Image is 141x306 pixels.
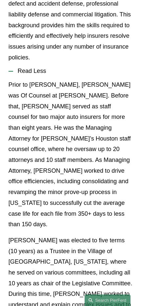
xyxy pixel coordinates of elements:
span: Read Less [13,68,132,75]
p: Prior to [PERSON_NAME], [PERSON_NAME] was Of Counsel at [PERSON_NAME]. Before that, [PERSON_NAME]... [9,79,132,230]
a: Search this site [85,295,131,306]
button: Read Less [9,63,132,79]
